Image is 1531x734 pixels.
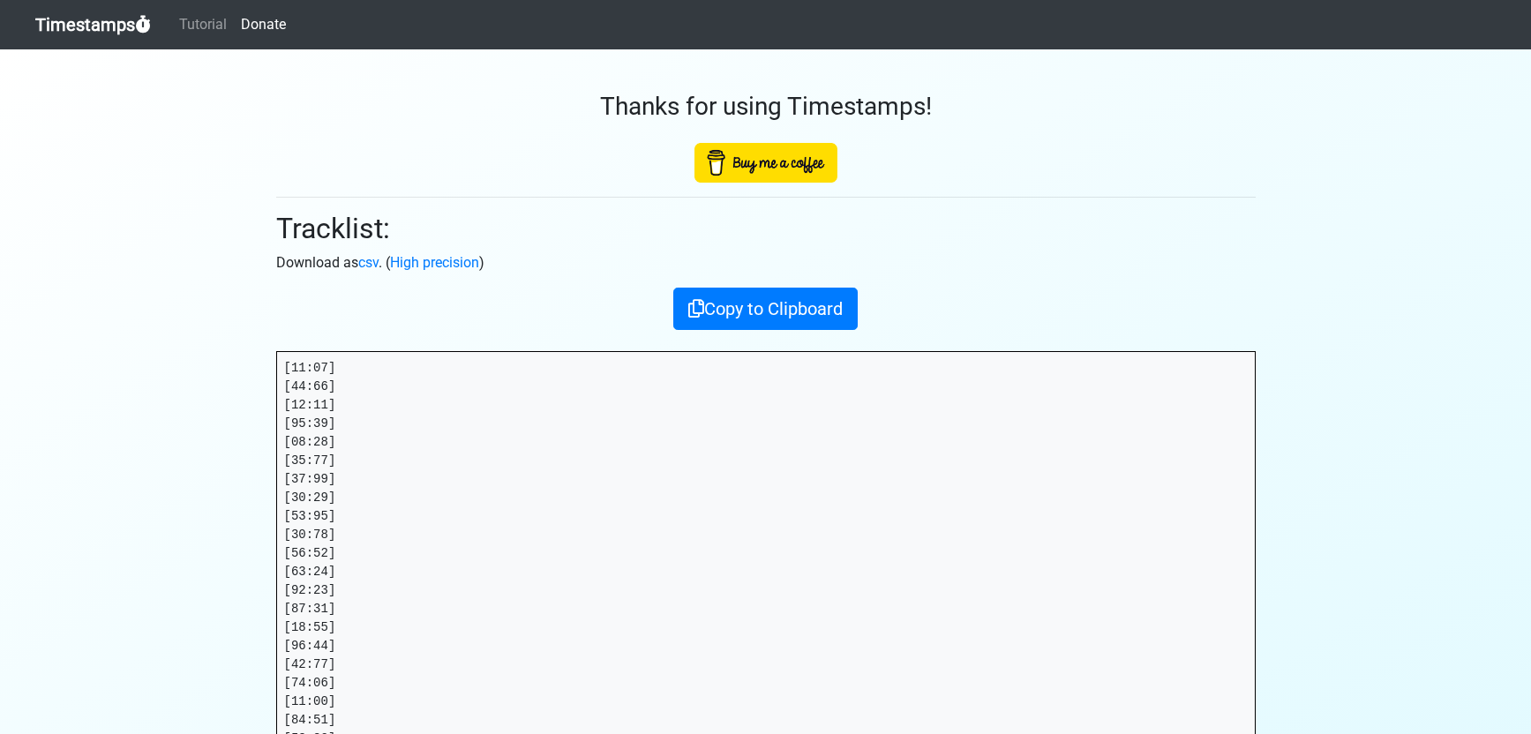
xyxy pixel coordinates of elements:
[234,7,293,42] a: Donate
[35,7,151,42] a: Timestamps
[694,143,837,183] img: Buy Me A Coffee
[358,254,379,271] a: csv
[276,212,1256,245] h2: Tracklist:
[390,254,479,271] a: High precision
[673,288,858,330] button: Copy to Clipboard
[276,92,1256,122] h3: Thanks for using Timestamps!
[172,7,234,42] a: Tutorial
[276,252,1256,273] p: Download as . ( )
